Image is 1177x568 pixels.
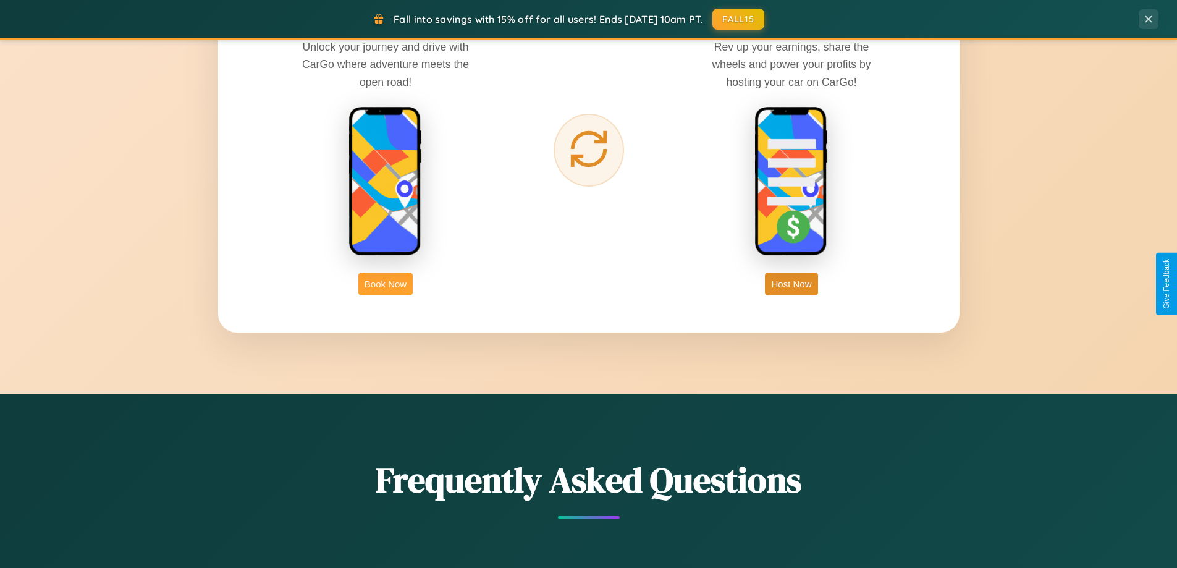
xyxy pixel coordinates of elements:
img: rent phone [348,106,423,257]
p: Rev up your earnings, share the wheels and power your profits by hosting your car on CarGo! [699,38,884,90]
span: Fall into savings with 15% off for all users! Ends [DATE] 10am PT. [394,13,703,25]
div: Give Feedback [1162,259,1171,309]
button: Book Now [358,273,413,295]
p: Unlock your journey and drive with CarGo where adventure meets the open road! [293,38,478,90]
button: Host Now [765,273,817,295]
h2: Frequently Asked Questions [218,456,960,504]
button: FALL15 [712,9,764,30]
img: host phone [754,106,829,257]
